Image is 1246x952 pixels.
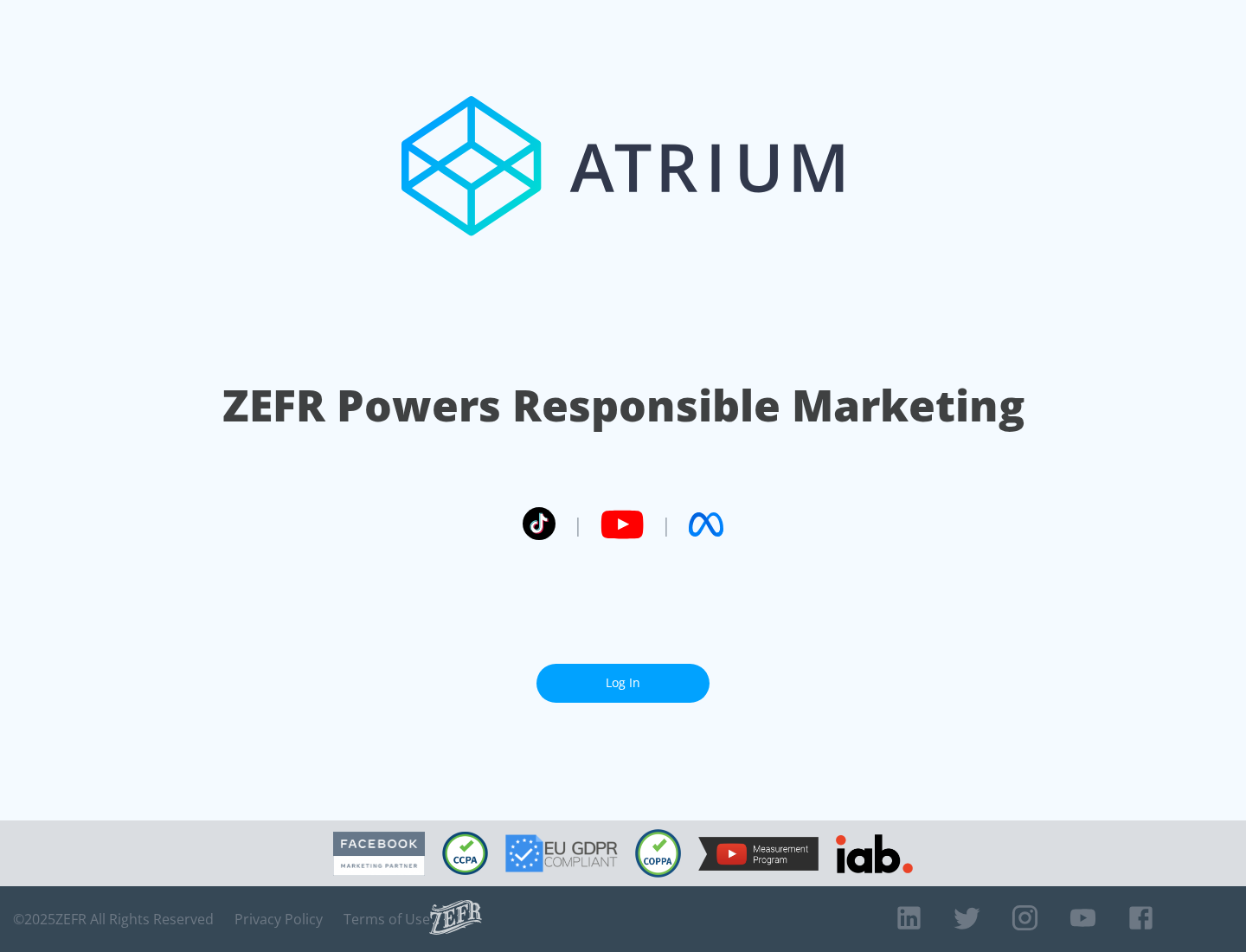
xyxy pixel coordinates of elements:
img: IAB [836,834,913,873]
span: | [573,511,583,537]
a: Privacy Policy [234,910,323,928]
h1: ZEFR Powers Responsible Marketing [222,376,1024,435]
img: COPPA Compliant [635,829,681,878]
span: | [661,511,671,537]
img: GDPR Compliant [505,834,618,872]
img: Facebook Marketing Partner [333,832,425,876]
img: CCPA Compliant [442,832,488,875]
a: Log In [536,664,710,703]
a: Terms of Use [344,910,430,928]
span: © 2025 ZEFR All Rights Reserved [13,910,214,928]
img: YouTube Measurement Program [698,837,819,871]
